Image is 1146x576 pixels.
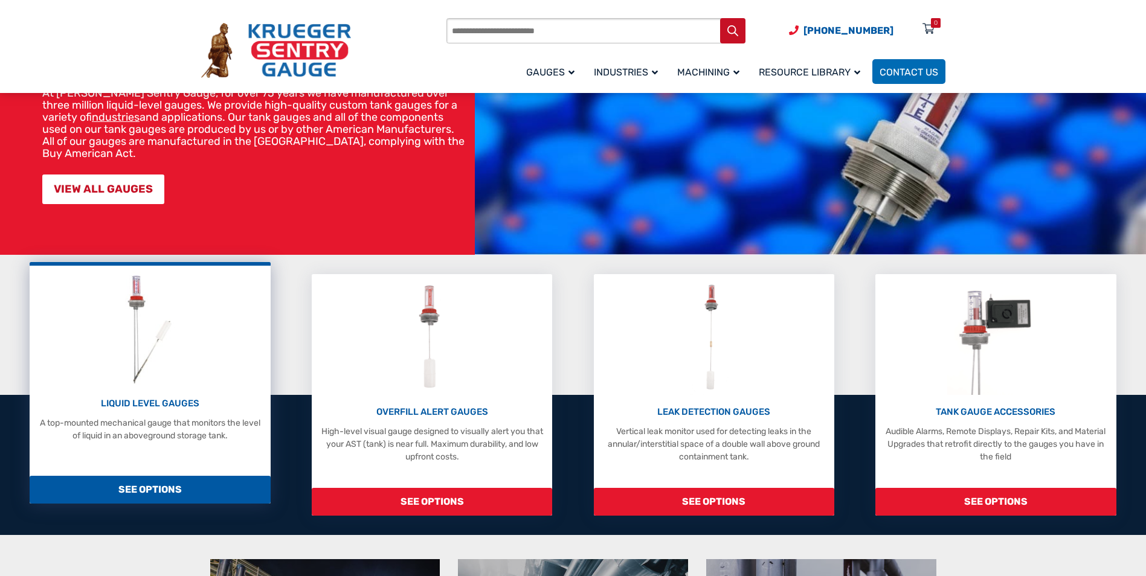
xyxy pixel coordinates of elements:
[92,110,140,124] a: industries
[42,87,469,159] p: At [PERSON_NAME] Sentry Gauge, for over 75 years we have manufactured over three million liquid-l...
[934,18,938,28] div: 0
[312,488,552,516] span: SEE OPTIONS
[600,425,828,463] p: Vertical leak monitor used for detecting leaks in the annular/interstitial space of a double wall...
[759,66,860,78] span: Resource Library
[872,59,945,84] a: Contact Us
[30,476,270,504] span: SEE OPTIONS
[201,23,351,78] img: Krueger Sentry Gauge
[36,417,264,442] p: A top-mounted mechanical gauge that monitors the level of liquid in an aboveground storage tank.
[594,488,834,516] span: SEE OPTIONS
[880,66,938,78] span: Contact Us
[118,272,182,386] img: Liquid Level Gauges
[42,174,164,204] a: VIEW ALL GAUGES
[36,397,264,411] p: LIQUID LEVEL GAUGES
[752,57,872,86] a: Resource Library
[526,66,575,78] span: Gauges
[519,57,587,86] a: Gauges
[405,280,459,395] img: Overfill Alert Gauges
[677,66,739,78] span: Machining
[881,425,1110,463] p: Audible Alarms, Remote Displays, Repair Kits, and Material Upgrades that retrofit directly to the...
[875,274,1116,516] a: Tank Gauge Accessories TANK GAUGE ACCESSORIES Audible Alarms, Remote Displays, Repair Kits, and M...
[875,488,1116,516] span: SEE OPTIONS
[30,262,270,504] a: Liquid Level Gauges LIQUID LEVEL GAUGES A top-mounted mechanical gauge that monitors the level of...
[881,405,1110,419] p: TANK GAUGE ACCESSORIES
[594,66,658,78] span: Industries
[587,57,670,86] a: Industries
[318,405,546,419] p: OVERFILL ALERT GAUGES
[594,274,834,516] a: Leak Detection Gauges LEAK DETECTION GAUGES Vertical leak monitor used for detecting leaks in the...
[789,23,893,38] a: Phone Number (920) 434-8860
[318,425,546,463] p: High-level visual gauge designed to visually alert you that your AST (tank) is near full. Maximum...
[947,280,1045,395] img: Tank Gauge Accessories
[312,274,552,516] a: Overfill Alert Gauges OVERFILL ALERT GAUGES High-level visual gauge designed to visually alert yo...
[803,25,893,36] span: [PHONE_NUMBER]
[670,57,752,86] a: Machining
[690,280,738,395] img: Leak Detection Gauges
[600,405,828,419] p: LEAK DETECTION GAUGES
